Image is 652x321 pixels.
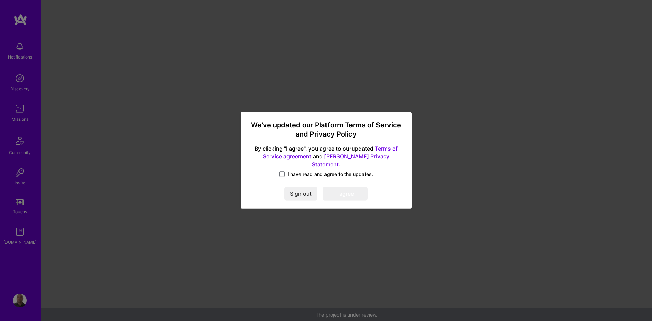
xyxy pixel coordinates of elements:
[249,145,404,168] span: By clicking "I agree", you agree to our updated and .
[249,120,404,139] h3: We’ve updated our Platform Terms of Service and Privacy Policy
[284,187,317,201] button: Sign out
[287,171,373,178] span: I have read and agree to the updates.
[263,145,398,160] a: Terms of Service agreement
[312,153,389,167] a: [PERSON_NAME] Privacy Statement
[323,187,368,201] button: I agree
